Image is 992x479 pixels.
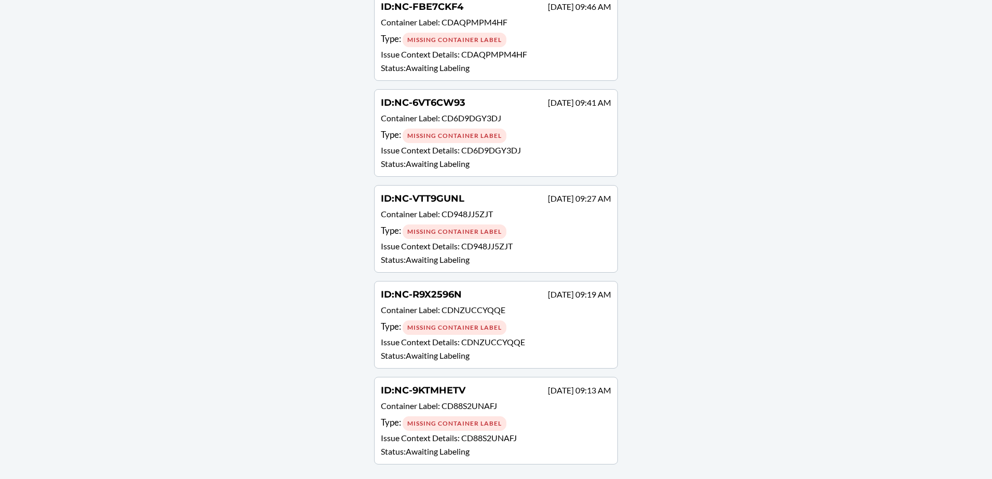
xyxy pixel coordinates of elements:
[374,281,618,369] a: ID:NC-R9X2596N[DATE] 09:19 AMContainer Label: CDNZUCCYQQEType: Missing Container LabelIssue Conte...
[394,1,463,12] span: NC-FBE7CKF4
[381,384,465,397] h4: ID :
[381,96,465,109] h4: ID :
[403,320,506,335] div: Missing Container Label
[381,48,611,61] p: Issue Context Details :
[381,144,611,157] p: Issue Context Details :
[381,192,464,205] h4: ID :
[548,1,611,13] p: [DATE] 09:46 AM
[381,208,611,223] p: Container Label :
[461,145,521,155] span: CD6D9DGY3DJ
[394,97,465,108] span: NC-6VT6CW93
[381,304,611,319] p: Container Label :
[394,193,464,204] span: NC-VTT9GUNL
[381,336,611,348] p: Issue Context Details :
[442,401,497,411] span: CD88S2UNAFJ
[461,337,525,347] span: CDNZUCCYQQE
[461,49,527,59] span: CDAQPMPM4HF
[381,128,611,143] div: Type :
[381,349,611,362] p: Status : Awaiting Labeling
[381,62,611,74] p: Status : Awaiting Labeling
[394,385,465,396] span: NC-9KTMHETV
[374,89,618,177] a: ID:NC-6VT6CW93[DATE] 09:41 AMContainer Label: CD6D9DGY3DJType: Missing Container LabelIssue Conte...
[461,433,517,443] span: CD88S2UNAFJ
[403,416,506,431] div: Missing Container Label
[381,253,611,266] p: Status : Awaiting Labeling
[381,445,611,458] p: Status : Awaiting Labeling
[381,288,462,301] h4: ID :
[403,224,506,239] div: Missing Container Label
[381,400,611,415] p: Container Label :
[381,416,611,431] div: Type :
[548,96,611,109] p: [DATE] 09:41 AM
[374,377,618,464] a: ID:NC-9KTMHETV[DATE] 09:13 AMContainer Label: CD88S2UNAFJType: Missing Container LabelIssue Conte...
[442,113,501,123] span: CD6D9DGY3DJ
[442,17,507,27] span: CDAQPMPM4HF
[461,241,513,251] span: CD948JJ5ZJT
[548,288,611,301] p: [DATE] 09:19 AM
[381,320,611,335] div: Type :
[442,305,505,315] span: CDNZUCCYQQE
[381,432,611,444] p: Issue Context Details :
[381,32,611,47] div: Type :
[442,209,493,219] span: CD948JJ5ZJT
[374,185,618,273] a: ID:NC-VTT9GUNL[DATE] 09:27 AMContainer Label: CD948JJ5ZJTType: Missing Container LabelIssue Conte...
[548,384,611,397] p: [DATE] 09:13 AM
[381,224,611,239] div: Type :
[394,289,462,300] span: NC-R9X2596N
[381,240,611,252] p: Issue Context Details :
[403,33,506,47] div: Missing Container Label
[403,129,506,143] div: Missing Container Label
[381,112,611,127] p: Container Label :
[548,192,611,205] p: [DATE] 09:27 AM
[381,16,611,31] p: Container Label :
[381,158,611,170] p: Status : Awaiting Labeling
